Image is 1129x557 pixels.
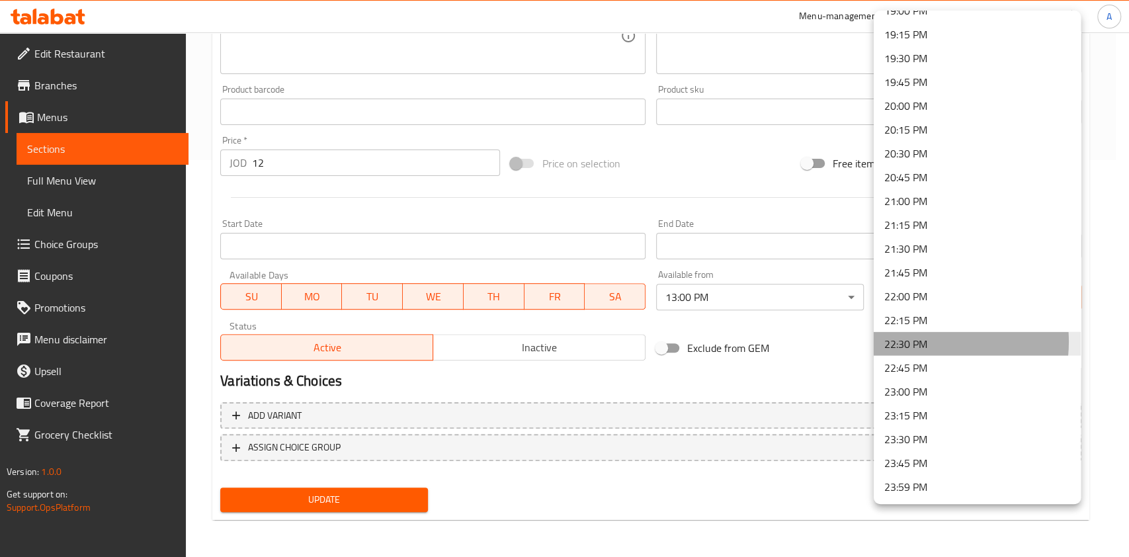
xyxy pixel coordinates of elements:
li: 19:45 PM [874,70,1081,94]
li: 23:45 PM [874,451,1081,475]
li: 21:45 PM [874,261,1081,284]
li: 20:00 PM [874,94,1081,118]
li: 23:15 PM [874,404,1081,427]
li: 21:30 PM [874,237,1081,261]
li: 23:59 PM [874,475,1081,499]
li: 20:15 PM [874,118,1081,142]
li: 19:15 PM [874,22,1081,46]
li: 19:30 PM [874,46,1081,70]
li: 21:00 PM [874,189,1081,213]
li: 21:15 PM [874,213,1081,237]
li: 22:30 PM [874,332,1081,356]
li: 23:00 PM [874,380,1081,404]
li: 23:30 PM [874,427,1081,451]
li: 20:30 PM [874,142,1081,165]
li: 22:45 PM [874,356,1081,380]
li: 22:15 PM [874,308,1081,332]
li: 22:00 PM [874,284,1081,308]
li: 20:45 PM [874,165,1081,189]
